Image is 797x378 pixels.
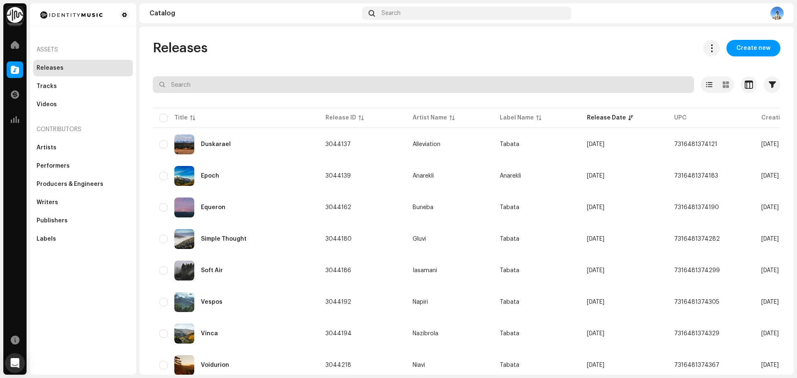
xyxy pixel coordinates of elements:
[174,134,194,154] img: 9294489d-d53d-4efc-aa2e-7ae69ad4e247
[33,40,133,60] re-a-nav-header: Assets
[413,141,487,147] span: Alleviation
[413,114,447,122] div: Artist Name
[500,236,519,242] span: Tabata
[325,236,352,242] span: 3044180
[7,7,23,23] img: 0f74c21f-6d1c-4dbc-9196-dbddad53419e
[500,299,519,305] span: Tabata
[413,362,425,368] div: Niavi
[761,141,779,147] span: Oct 4, 2025
[33,176,133,193] re-m-nav-item: Producers & Engineers
[413,141,440,147] div: Alleviation
[33,119,133,139] div: Contributors
[33,212,133,229] re-m-nav-item: Publishers
[37,83,57,90] div: Tracks
[33,96,133,113] re-m-nav-item: Videos
[413,236,487,242] span: Gluvi
[201,299,222,305] div: Vespos
[413,299,487,305] span: Napiri
[500,114,534,122] div: Label Name
[37,236,56,242] div: Labels
[674,268,720,273] span: 7316481374299
[413,362,487,368] span: Niavi
[325,268,351,273] span: 3044186
[674,236,720,242] span: 7316481374282
[201,173,219,179] div: Epoch
[500,141,519,147] span: Tabata
[413,173,487,179] span: Anarekli
[325,331,352,337] span: 3044194
[325,141,351,147] span: 3044137
[761,331,779,337] span: Oct 4, 2025
[500,331,519,337] span: Tabata
[149,10,359,17] div: Catalog
[674,299,719,305] span: 7316481374305
[587,299,604,305] span: Nov 7, 2025
[37,101,57,108] div: Videos
[413,268,437,273] div: Iasamani
[587,141,604,147] span: Nov 7, 2025
[33,194,133,211] re-m-nav-item: Writers
[174,166,194,186] img: 4a08c80d-14c4-4348-90d0-7f925349c6a6
[587,331,604,337] span: Nov 7, 2025
[5,353,25,373] div: Open Intercom Messenger
[413,331,438,337] div: Nazibrola
[37,181,103,188] div: Producers & Engineers
[413,205,433,210] div: Buneba
[33,139,133,156] re-m-nav-item: Artists
[37,199,58,206] div: Writers
[201,141,231,147] div: Duskarael
[381,10,401,17] span: Search
[37,163,70,169] div: Performers
[587,114,626,122] div: Release Date
[325,173,351,179] span: 3044139
[37,217,68,224] div: Publishers
[325,299,351,305] span: 3044192
[674,173,718,179] span: 7316481374183
[201,268,223,273] div: Soft Air
[761,205,779,210] span: Oct 4, 2025
[174,355,194,375] img: e841cb11-4291-4e27-9312-6563761d3065
[201,331,218,337] div: Vinca
[174,292,194,312] img: bd68646e-1e02-4299-98a9-0c65ff6f745c
[587,236,604,242] span: Nov 7, 2025
[761,268,779,273] span: Oct 4, 2025
[37,144,56,151] div: Artists
[761,299,779,305] span: Oct 4, 2025
[587,205,604,210] span: Nov 7, 2025
[674,141,717,147] span: 7316481374121
[201,236,247,242] div: Simple Thought
[413,331,487,337] span: Nazibrola
[500,362,519,368] span: Tabata
[325,114,356,122] div: Release ID
[500,173,521,179] span: Anarekli
[674,362,719,368] span: 7316481374367
[761,173,779,179] span: Oct 4, 2025
[500,205,519,210] span: Tabata
[174,114,188,122] div: Title
[587,362,604,368] span: Nov 7, 2025
[153,40,208,56] span: Releases
[413,173,434,179] div: Anarekli
[500,268,519,273] span: Tabata
[33,60,133,76] re-m-nav-item: Releases
[674,331,719,337] span: 7316481374329
[587,173,604,179] span: Nov 7, 2025
[33,158,133,174] re-m-nav-item: Performers
[153,76,694,93] input: Search
[413,205,487,210] span: Buneba
[726,40,780,56] button: Create new
[174,198,194,217] img: b7984d62-362d-43c8-a8c6-2e168db8e846
[325,362,351,368] span: 3044218
[325,205,351,210] span: 3044162
[201,362,229,368] div: Voidurion
[201,205,225,210] div: Equeron
[736,40,770,56] span: Create new
[761,362,779,368] span: Oct 4, 2025
[174,261,194,280] img: 44ed1d64-8934-4115-ae6f-815d5356a042
[413,236,426,242] div: Gluvi
[413,268,487,273] span: Iasamani
[174,229,194,249] img: badbd5fa-e668-4143-b4fe-7ab2879543d8
[37,10,106,20] img: 185c913a-8839-411b-a7b9-bf647bcb215e
[674,205,719,210] span: 7316481374190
